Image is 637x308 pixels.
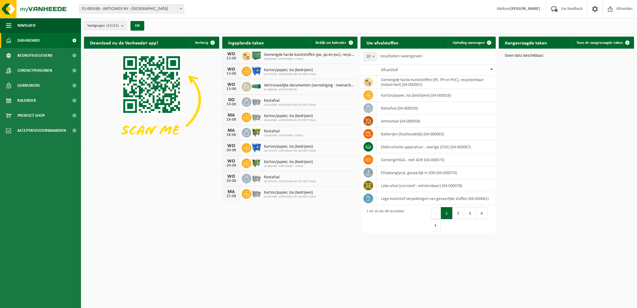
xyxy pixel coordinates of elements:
td: labo-afval (corrosief - ontvlambaar) (04-000078) [376,179,496,192]
img: WB-1100-HPE-BE-01 [251,142,262,152]
span: Dashboard [17,33,40,48]
td: gemengd KGA - niet ADR (04-000073) [376,153,496,166]
span: 01-069168 - ANTICIMEX NV - ROESELARE [79,5,184,14]
td: batterijen (huishoudelijk) (04-000063) [376,128,496,140]
div: 13-08 [225,87,237,91]
td: restafval (04-000029) [376,102,496,115]
span: Karton/papier, los (bedrijven) [264,114,316,119]
span: 01-069168 - ANTICIMEX NV [264,88,354,92]
button: Verberg [190,37,219,49]
td: lege kunststof verpakkingen van gevaarlijke stoffen (04-000081) [376,192,496,205]
span: 10 [364,53,376,61]
img: WB-1100-HPE-GN-50 [251,158,262,168]
span: 10 [363,52,377,61]
div: 18-08 [225,118,237,122]
span: Vertrouwelijke documenten (vernietiging - meeverbranden) [264,83,354,88]
span: Product Shop [17,108,45,123]
button: 1 [441,207,453,219]
span: 10-841548 - ANTICIMEX - LINK21 [264,134,304,137]
h2: Uw afvalstoffen [360,37,405,48]
div: 14-08 [225,102,237,107]
div: WO [225,82,237,87]
span: Karton/papier, los (bedrijven) [264,144,316,149]
div: 1 tot 10 van 38 resultaten [363,207,404,232]
td: ammoniak (04-000058) [376,115,496,128]
div: WO [225,52,237,56]
span: Vestigingen [87,21,119,30]
span: 10-757174 - ANTICIMEX NV-ISS PEST MAN. [264,73,316,76]
img: WB-2500-GAL-GY-04 [251,96,262,107]
img: HK-XA-30-GN-00 [251,83,262,89]
span: 01-069168 - ANTICIMEX NV - ROESELARE [79,5,184,13]
span: 02-011596 - ANTICIMEX NV-ISS PEST MAN. [264,195,316,199]
h2: Aangevraagde taken [499,37,553,48]
img: WB-1100-HPE-BE-01 [251,66,262,76]
span: 10-841548 - ANTICIMEX - LINK21 [264,165,313,168]
div: 20-08 [225,164,237,168]
div: MA [225,113,237,118]
div: WO [225,159,237,164]
span: 02-011596 - ANTICIMEX NV-ISS PEST MAN. [264,103,316,107]
span: Restafval [264,175,316,180]
div: MA [225,189,237,194]
span: Contactpersonen [17,63,52,78]
img: WB-2500-GAL-GY-04 [251,112,262,122]
span: Restafval [264,129,304,134]
img: WB-1100-HPE-GN-51 [251,127,262,137]
div: 20-08 [225,179,237,183]
span: Acceptatievoorwaarden [17,123,66,138]
span: Afvalstof [381,68,398,72]
img: PB-HB-1400-HPE-GN-01 [251,50,262,61]
span: Restafval [264,98,316,103]
span: 10-757174 - ANTICIMEX NV-ISS PEST MAN. [264,180,316,183]
button: Previous [431,207,441,219]
span: Kalender [17,93,36,108]
span: Karton/papier, los (bedrijven) [264,160,313,165]
span: Toon de aangevraagde taken [576,41,623,45]
h2: Ingeplande taken [222,37,270,48]
label: resultaten weergeven [380,54,422,59]
span: 02-011596 - ANTICIMEX NV-ISS PEST MAN. [264,119,316,122]
div: 18-08 [225,133,237,137]
div: WO [225,143,237,148]
div: 25-08 [225,194,237,198]
button: 4 [476,207,488,219]
button: Next [431,219,441,231]
span: Karton/papier, los (bedrijven) [264,68,316,73]
span: Bekijk uw kalender [316,41,346,45]
button: OK [130,21,144,31]
span: Verberg [195,41,208,45]
div: MA [225,128,237,133]
td: elektronische apparatuur - overige (OVE) (04-000067) [376,140,496,153]
span: Karton/papier, los (bedrijven) [264,190,316,195]
img: Download de VHEPlus App [84,49,219,150]
div: 13-08 [225,56,237,61]
td: ethyleenglycol, gevaarlijk in 200l (04-000074) [376,166,496,179]
span: 10-757174 - ANTICIMEX NV-ISS PEST MAN. [264,149,316,153]
strong: [PERSON_NAME] [510,7,540,11]
td: gemengde harde kunststoffen (PE, PP en PVC), recycleerbaar (industrieel) (04-000001) [376,76,496,89]
button: 2 [453,207,464,219]
img: WB-2500-GAL-GY-04 [251,188,262,198]
a: Ophaling aanvragen [448,37,495,49]
div: WO [225,174,237,179]
span: Navigatie [17,18,36,33]
a: Bekijk uw kalender [311,37,357,49]
h2: Download nu de Vanheede+ app! [84,37,164,48]
span: 10-841548 - ANTICIMEX - LINK21 [264,57,354,61]
span: Ophaling aanvragen [453,41,485,45]
span: Gemengde harde kunststoffen (pe, pp en pvc), recycleerbaar (industrieel) [264,53,354,57]
p: Geen data beschikbaar. [505,54,628,58]
a: Toon de aangevraagde taken [572,37,633,49]
td: karton/papier, los (bedrijven) (04-000026) [376,89,496,102]
span: Gebruikers [17,78,40,93]
button: Vestigingen(15/15) [84,21,127,30]
div: WO [225,67,237,72]
count: (15/15) [106,24,119,28]
button: 3 [464,207,476,219]
div: 13-08 [225,72,237,76]
div: 20-08 [225,148,237,152]
span: Bedrijfsgegevens [17,48,52,63]
div: DO [225,98,237,102]
img: WB-2500-GAL-GY-01 [251,173,262,183]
